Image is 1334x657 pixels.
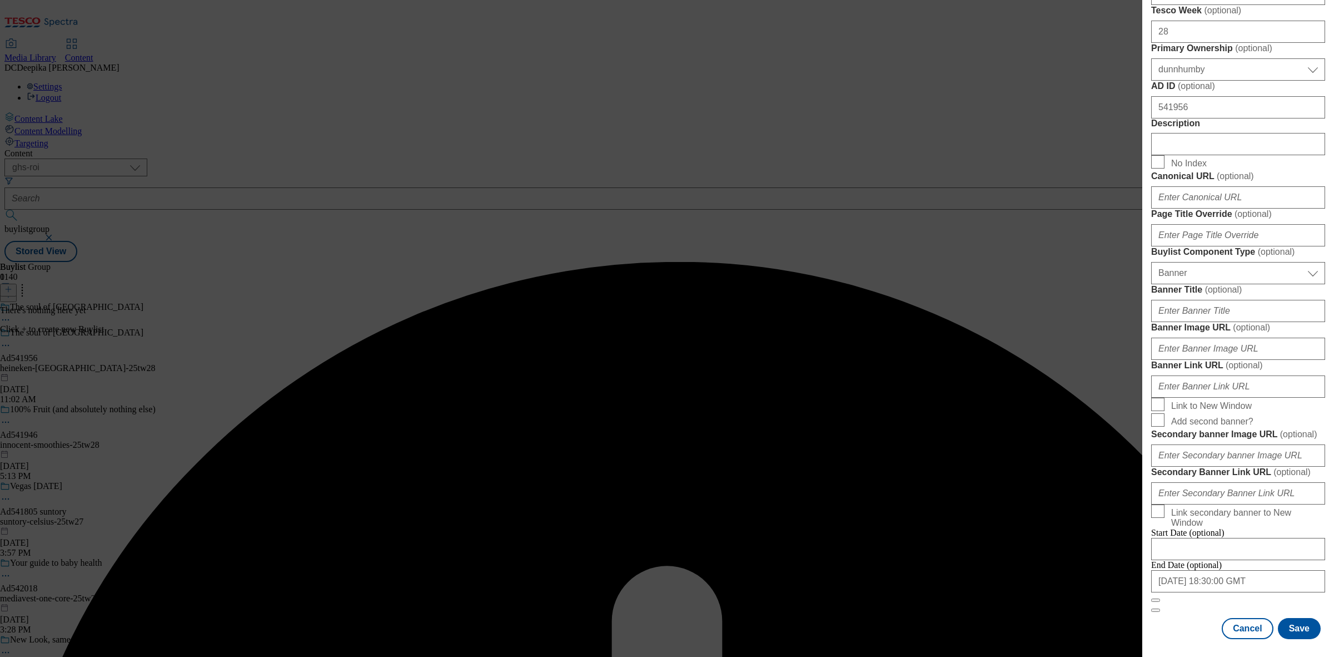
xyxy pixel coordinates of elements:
[1151,570,1325,592] input: Enter Date
[1151,118,1325,129] label: Description
[1233,323,1270,332] span: ( optional )
[1151,81,1325,92] label: AD ID
[1151,5,1325,16] label: Tesco Week
[1151,360,1325,371] label: Banner Link URL
[1151,338,1325,360] input: Enter Banner Image URL
[1151,246,1325,258] label: Buylist Component Type
[1151,528,1225,537] span: Start Date (optional)
[1171,417,1253,427] span: Add second banner?
[1151,538,1325,560] input: Enter Date
[1151,171,1325,182] label: Canonical URL
[1151,224,1325,246] input: Enter Page Title Override
[1151,376,1325,398] input: Enter Banner Link URL
[1226,360,1263,370] span: ( optional )
[1171,159,1207,169] span: No Index
[1280,429,1317,439] span: ( optional )
[1151,322,1325,333] label: Banner Image URL
[1151,21,1325,43] input: Enter Tesco Week
[1278,618,1321,639] button: Save
[1151,482,1325,505] input: Enter Secondary Banner Link URL
[1235,209,1272,219] span: ( optional )
[1235,43,1272,53] span: ( optional )
[1151,429,1325,440] label: Secondary banner Image URL
[1273,467,1311,477] span: ( optional )
[1222,618,1273,639] button: Cancel
[1258,247,1295,256] span: ( optional )
[1151,96,1325,118] input: Enter AD ID
[1151,133,1325,155] input: Enter Description
[1171,401,1252,411] span: Link to New Window
[1178,81,1215,91] span: ( optional )
[1151,43,1325,54] label: Primary Ownership
[1151,209,1325,220] label: Page Title Override
[1217,171,1254,181] span: ( optional )
[1151,444,1325,467] input: Enter Secondary banner Image URL
[1151,186,1325,209] input: Enter Canonical URL
[1151,300,1325,322] input: Enter Banner Title
[1151,284,1325,295] label: Banner Title
[1204,6,1241,15] span: ( optional )
[1151,560,1222,570] span: End Date (optional)
[1151,599,1160,602] button: Close
[1171,508,1321,528] span: Link secondary banner to New Window
[1151,467,1325,478] label: Secondary Banner Link URL
[1205,285,1242,294] span: ( optional )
